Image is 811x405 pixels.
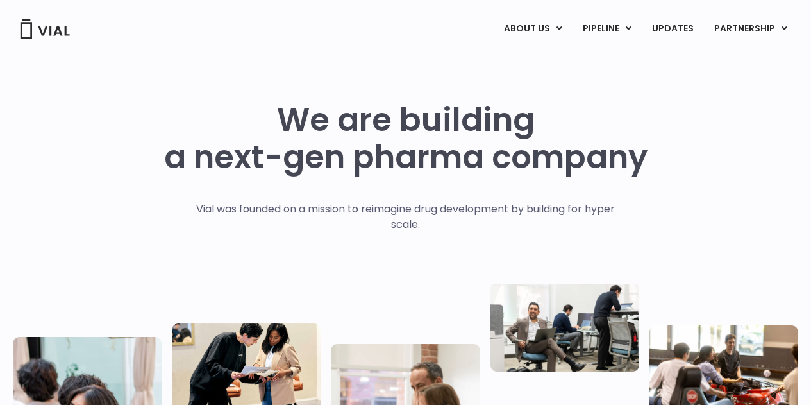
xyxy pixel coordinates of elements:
a: PIPELINEMenu Toggle [573,18,641,40]
img: Vial Logo [19,19,71,39]
a: UPDATES [642,18,703,40]
a: ABOUT USMenu Toggle [494,18,572,40]
h1: We are building a next-gen pharma company [164,101,648,176]
p: Vial was founded on a mission to reimagine drug development by building for hyper scale. [183,202,628,232]
img: Three people working in an office [490,282,639,372]
a: PARTNERSHIPMenu Toggle [704,18,798,40]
